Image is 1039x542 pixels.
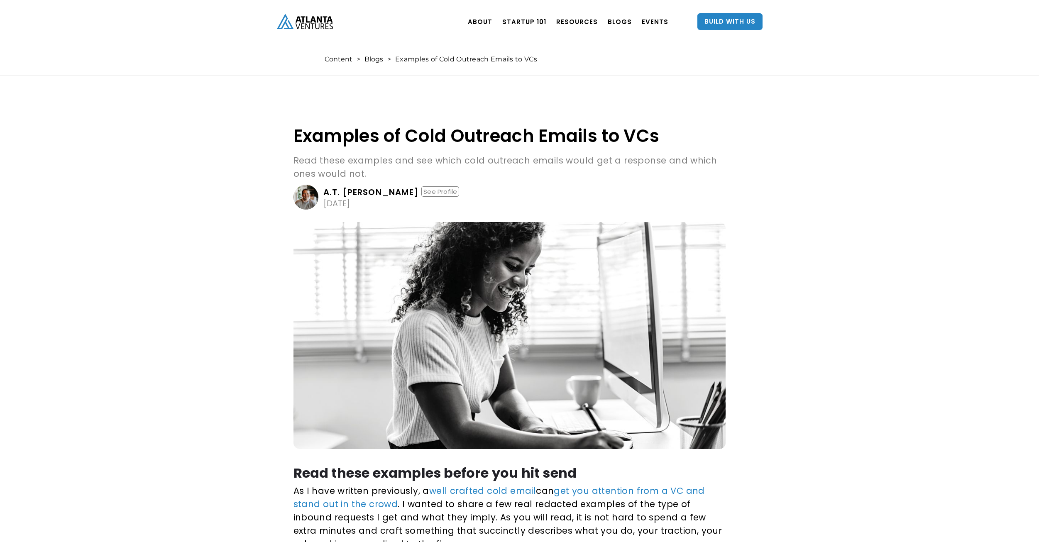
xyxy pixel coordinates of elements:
div: See Profile [421,186,459,197]
a: get you attention from a VC and stand out in the crowd [293,485,705,510]
div: > [387,55,391,63]
a: BLOGS [608,10,632,33]
div: A.T. [PERSON_NAME] [323,188,419,196]
a: ABOUT [468,10,492,33]
a: well crafted cold email [429,485,536,497]
div: > [357,55,360,63]
div: Examples of Cold Outreach Emails to VCs [395,55,537,63]
p: Read these examples and see which cold outreach emails would get a response and which ones would ... [293,154,726,181]
a: A.T. [PERSON_NAME]See Profile[DATE] [293,185,726,210]
a: RESOURCES [556,10,598,33]
h1: Examples of Cold Outreach Emails to VCs [293,126,726,146]
a: Startup 101 [502,10,546,33]
strong: Read these examples before you hit send [293,464,577,482]
a: Blogs [364,55,383,63]
a: EVENTS [642,10,668,33]
a: Content [325,55,352,63]
a: Build With Us [697,13,763,30]
div: [DATE] [323,199,350,208]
